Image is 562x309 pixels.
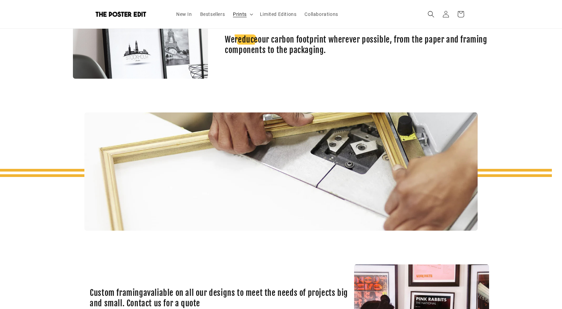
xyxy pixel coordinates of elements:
h2: We our carbon footprint wherever possible, from the paper and framing components to the packaging. [225,34,489,55]
span: Prints [233,11,247,17]
span: New In [176,11,192,17]
span: reduce [235,34,258,45]
a: Bestsellers [196,7,229,21]
summary: Search [424,7,438,22]
span: Custom framing [90,288,143,298]
span: Bestsellers [200,11,225,17]
a: New In [172,7,196,21]
a: Limited Editions [256,7,301,21]
a: The Poster Edit [93,9,165,20]
iframe: Chatra live chat [446,248,559,306]
span: Collaborations [304,11,338,17]
img: The Poster Edit [96,11,146,17]
a: Collaborations [300,7,342,21]
span: Limited Editions [260,11,297,17]
summary: Prints [229,7,256,21]
h2: avaliable on all our designs to meet the needs of projects big and small. Contact us for a quote [90,288,354,309]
